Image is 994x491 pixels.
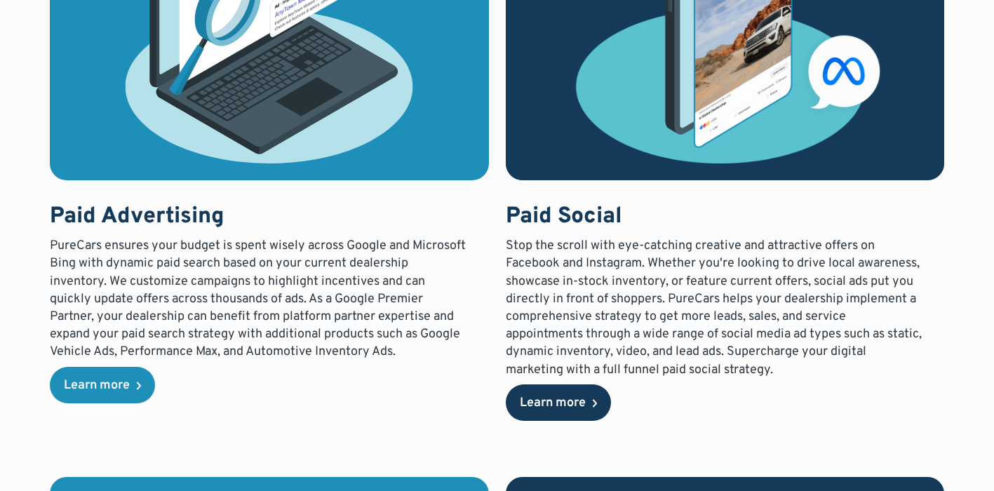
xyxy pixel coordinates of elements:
a: Learn more [506,384,611,421]
div: Learn more [64,379,130,392]
div: Learn more [520,397,586,410]
a: Learn more [50,367,155,403]
h3: Paid Advertising [50,203,466,232]
p: Stop the scroll with eye-catching creative and attractive offers on Facebook and Instagram. Wheth... [506,237,922,379]
h3: Paid Social [506,203,922,232]
p: PureCars ensures your budget is spent wisely across Google and Microsoft Bing with dynamic paid s... [50,237,466,361]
